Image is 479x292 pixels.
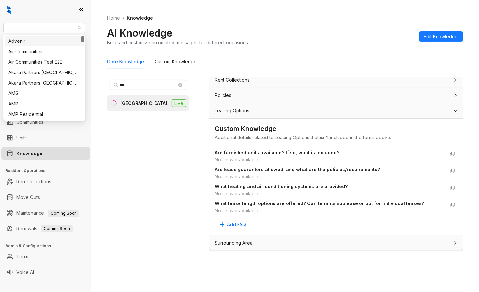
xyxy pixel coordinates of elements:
span: Add FAQ [227,221,246,228]
div: No answer available [215,207,445,214]
li: / [123,14,124,22]
div: Akara Partners [GEOGRAPHIC_DATA] [8,79,80,87]
li: Leads [1,44,90,57]
div: Custom Knowledge [215,124,458,134]
div: Air Communities [8,48,80,55]
span: Coming Soon [48,210,79,217]
h3: Admin & Configurations [5,243,91,249]
span: search [114,83,118,87]
li: Renewals [1,222,90,235]
strong: What lease length options are offered? Can tenants sublease or opt for individual leases? [215,201,424,206]
span: close-circle [178,83,182,87]
span: Live [172,99,186,107]
li: Maintenance [1,206,90,219]
div: AMG [5,88,84,99]
div: [GEOGRAPHIC_DATA] [120,100,167,107]
div: Build and customize automated messages for different occasions. [107,39,249,46]
div: AMP Residential [5,109,84,120]
li: Rent Collections [1,175,90,188]
span: LDG Multifamily [7,23,81,33]
button: Add FAQ [215,219,251,230]
span: Knowledge [127,15,153,21]
h3: Resident Operations [5,168,91,174]
a: Voice AI [16,266,34,279]
a: Move Outs [16,191,40,204]
div: Additional details related to Leasing Options that isn't included in the forms above. [215,134,458,141]
span: Edit Knowledge [424,33,458,40]
div: AMP Residential [8,111,80,118]
div: Air Communities Test E2E [5,57,84,67]
li: Move Outs [1,191,90,204]
span: Rent Collections [215,76,250,84]
li: Voice AI [1,266,90,279]
div: Advenir [8,38,80,45]
h2: AI Knowledge [107,27,172,39]
li: Leasing [1,72,90,85]
li: Collections [1,88,90,101]
a: Rent Collections [16,175,51,188]
strong: Are furnished units available? If so, what is included? [215,150,339,155]
span: collapsed [454,241,458,245]
span: Coming Soon [41,225,73,232]
span: collapsed [454,78,458,82]
img: logo [7,5,11,14]
li: Communities [1,116,90,129]
div: No answer available [215,173,445,180]
button: Edit Knowledge [419,31,463,42]
span: Surrounding Area [215,239,253,247]
div: Surrounding Area [209,235,463,251]
li: Knowledge [1,147,90,160]
a: RenewalsComing Soon [16,222,73,235]
a: Communities [16,116,43,129]
div: No answer available [215,156,445,163]
div: AMP [8,100,80,107]
div: Policies [209,88,463,103]
a: Home [106,14,121,22]
a: Knowledge [16,147,42,160]
div: Leasing Options [209,103,463,118]
div: Custom Knowledge [155,58,197,65]
div: Advenir [5,36,84,46]
div: Akara Partners [GEOGRAPHIC_DATA] [8,69,80,76]
span: expanded [454,109,458,113]
div: Akara Partners Nashville [5,67,84,78]
strong: Are lease guarantors allowed, and what are the policies/requirements? [215,167,380,172]
span: collapsed [454,93,458,97]
div: Air Communities Test E2E [8,58,80,66]
a: Units [16,131,27,144]
div: Rent Collections [209,73,463,88]
span: Policies [215,92,231,99]
div: Akara Partners Phoenix [5,78,84,88]
div: AMP [5,99,84,109]
div: No answer available [215,190,445,197]
span: Leasing Options [215,107,249,114]
li: Team [1,250,90,263]
a: Team [16,250,28,263]
div: AMG [8,90,80,97]
strong: What heating and air conditioning systems are provided? [215,184,348,189]
div: Core Knowledge [107,58,144,65]
div: Air Communities [5,46,84,57]
li: Units [1,131,90,144]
